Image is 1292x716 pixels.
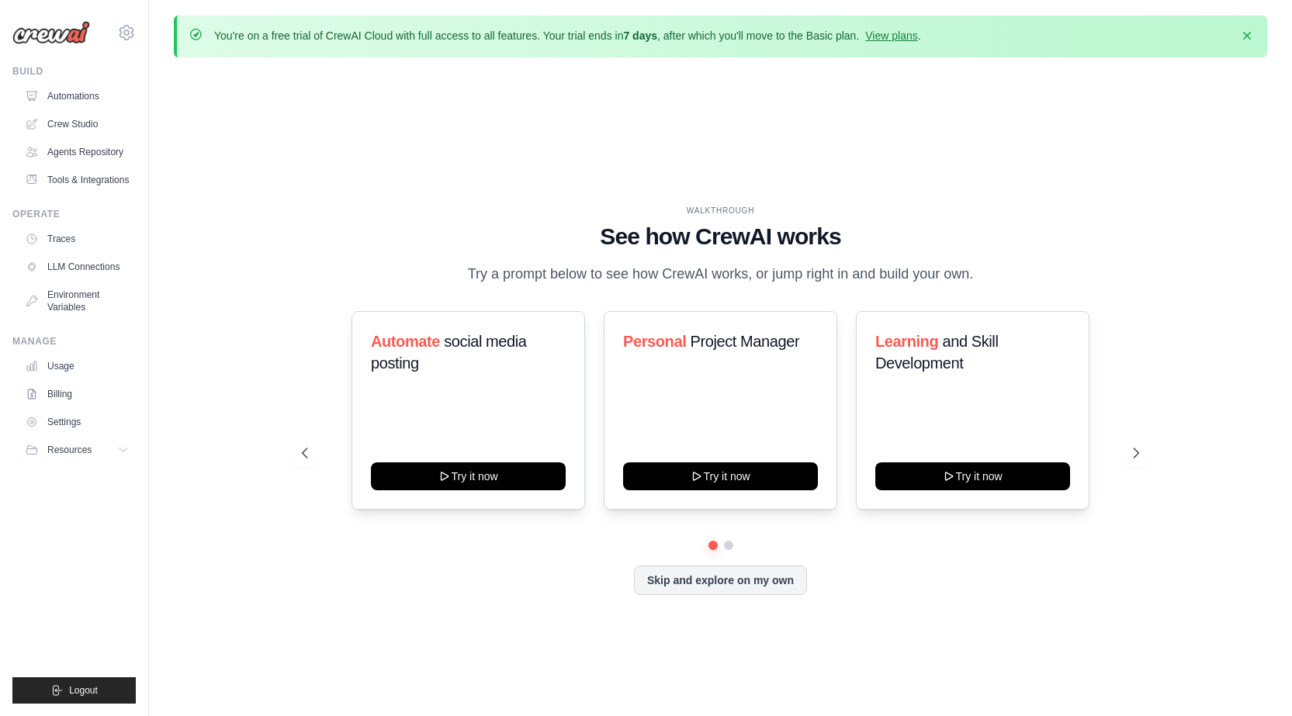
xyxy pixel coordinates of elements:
span: social media posting [371,333,527,372]
button: Skip and explore on my own [634,566,807,595]
div: Operate [12,208,136,220]
strong: 7 days [623,29,657,42]
button: Logout [12,677,136,704]
span: Learning [875,333,938,350]
a: Settings [19,410,136,434]
a: LLM Connections [19,254,136,279]
a: Tools & Integrations [19,168,136,192]
a: Automations [19,84,136,109]
a: Billing [19,382,136,406]
span: and Skill Development [875,333,998,372]
h1: See how CrewAI works [302,223,1139,251]
a: Traces [19,227,136,251]
span: Logout [69,684,98,697]
img: Logo [12,21,90,44]
span: Personal [623,333,686,350]
div: Manage [12,335,136,348]
button: Try it now [371,462,566,490]
a: Agents Repository [19,140,136,164]
div: WALKTHROUGH [302,205,1139,216]
span: Automate [371,333,440,350]
span: Project Manager [690,333,799,350]
div: Build [12,65,136,78]
a: View plans [865,29,917,42]
a: Crew Studio [19,112,136,137]
a: Environment Variables [19,282,136,320]
button: Try it now [875,462,1070,490]
p: Try a prompt below to see how CrewAI works, or jump right in and build your own. [460,263,982,285]
a: Usage [19,354,136,379]
span: Resources [47,444,92,456]
button: Try it now [623,462,818,490]
button: Resources [19,438,136,462]
p: You're on a free trial of CrewAI Cloud with full access to all features. Your trial ends in , aft... [214,28,921,43]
